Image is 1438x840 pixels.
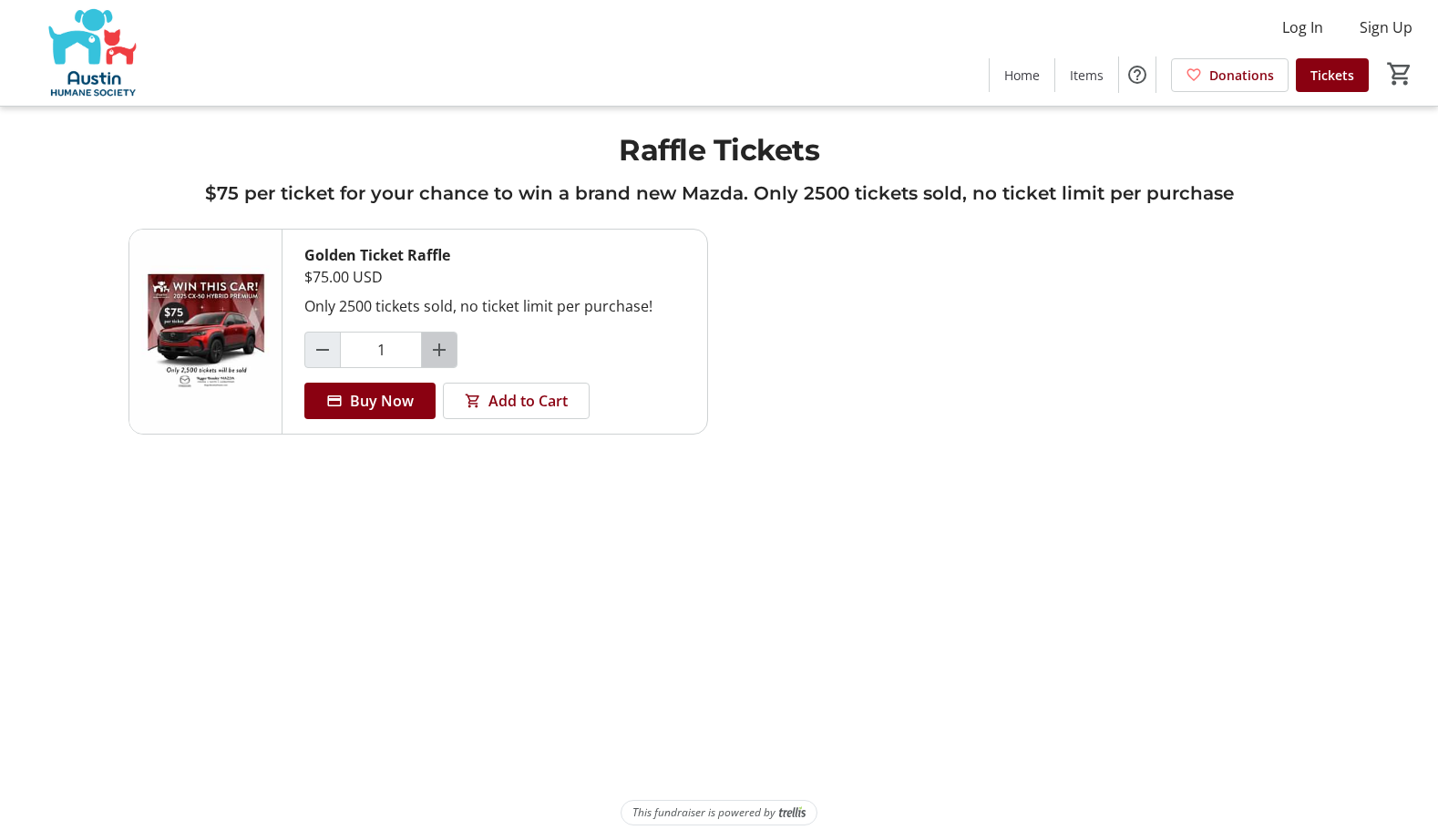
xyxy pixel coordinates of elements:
img: Trellis Logo [779,806,806,819]
button: Increment by one [422,333,457,367]
span: Log In [1282,16,1323,38]
span: Tickets [1310,66,1354,85]
input: Golden Ticket Raffle Quantity [340,332,422,368]
a: Items [1055,58,1118,92]
button: Sign Up [1345,13,1427,42]
img: Austin Humane Society's Logo [11,7,173,98]
h3: $75 per ticket for your chance to win a brand new Mazda. Only 2500 tickets sold, no ticket limit ... [128,179,1310,207]
h1: Raffle Tickets [128,128,1310,172]
button: Log In [1268,13,1338,42]
span: Home [1004,66,1040,85]
button: Cart [1383,57,1416,90]
div: Only 2500 tickets sold, no ticket limit per purchase! [304,295,685,317]
img: Golden Ticket Raffle [129,230,282,434]
span: Items [1070,66,1104,85]
a: Tickets [1296,58,1369,92]
span: Sign Up [1360,16,1412,38]
button: Help [1119,56,1156,93]
span: Add to Cart [488,390,568,412]
span: Buy Now [350,390,414,412]
span: This fundraiser is powered by [632,804,775,821]
div: Golden Ticket Raffle [304,244,685,266]
button: Buy Now [304,383,436,419]
button: Decrement by one [305,333,340,367]
div: $75.00 USD [304,266,685,288]
a: Home [990,58,1054,92]
button: Add to Cart [443,383,590,419]
a: Donations [1171,58,1289,92]
span: Donations [1209,66,1274,85]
